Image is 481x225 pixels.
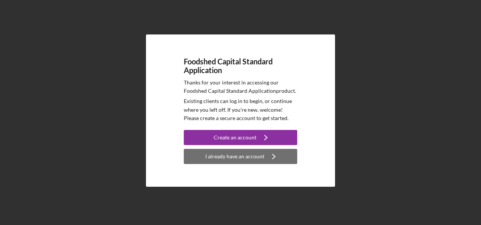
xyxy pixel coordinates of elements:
div: I already have an account [205,149,264,164]
div: Create an account [214,130,256,145]
p: Thanks for your interest in accessing our Foodshed Capital Standard Application product. [184,78,297,95]
button: Create an account [184,130,297,145]
button: I already have an account [184,149,297,164]
p: Existing clients can log in to begin, or continue where you left off. If you're new, welcome! Ple... [184,97,297,122]
h4: Foodshed Capital Standard Application [184,57,297,75]
a: Create an account [184,130,297,147]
